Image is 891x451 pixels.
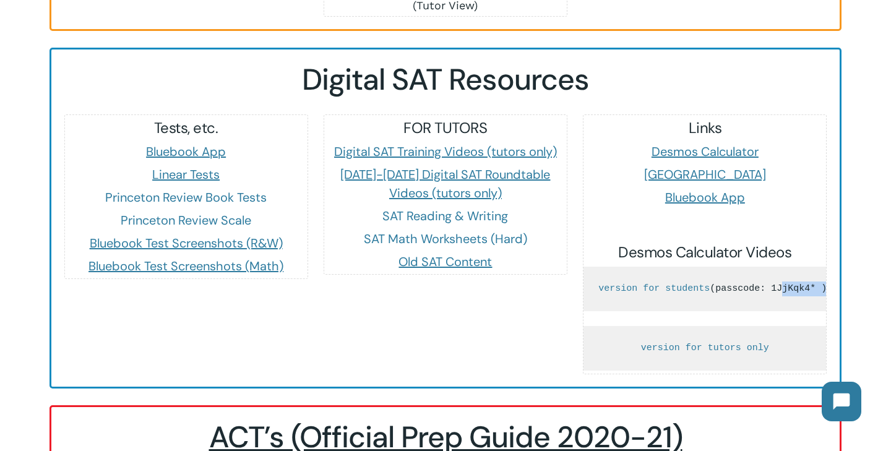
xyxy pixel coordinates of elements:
h2: Digital SAT Resources [64,62,827,98]
a: Princeton Review Scale [121,212,251,228]
h5: FOR TUTORS [324,118,567,138]
h5: Tests, etc. [65,118,308,138]
h5: Desmos Calculator Videos [583,243,826,262]
a: Bluebook App [146,144,226,160]
a: version for tutors only [641,343,769,353]
a: Bluebook Test Screenshots (R&W) [90,235,283,251]
a: Linear Tests [152,166,220,183]
a: SAT Math Worksheets (Hard) [364,231,527,247]
h5: Links [583,118,826,138]
a: [DATE]-[DATE] Digital SAT Roundtable Videos (tutors only) [340,166,550,201]
a: [GEOGRAPHIC_DATA] [644,166,766,183]
a: SAT Reading & Writing [382,208,508,224]
a: version for students [598,283,710,294]
a: Bluebook App [665,189,745,205]
a: Bluebook Test Screenshots (Math) [88,258,283,274]
a: Old SAT Content [398,254,492,270]
iframe: Chatbot [809,369,874,434]
pre: (passcode: 1JjKqk4* ) [583,267,826,311]
a: Princeton Review Book Tests [105,189,267,205]
a: Desmos Calculator [652,144,759,160]
a: Digital SAT Training Videos (tutors only) [334,144,557,160]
